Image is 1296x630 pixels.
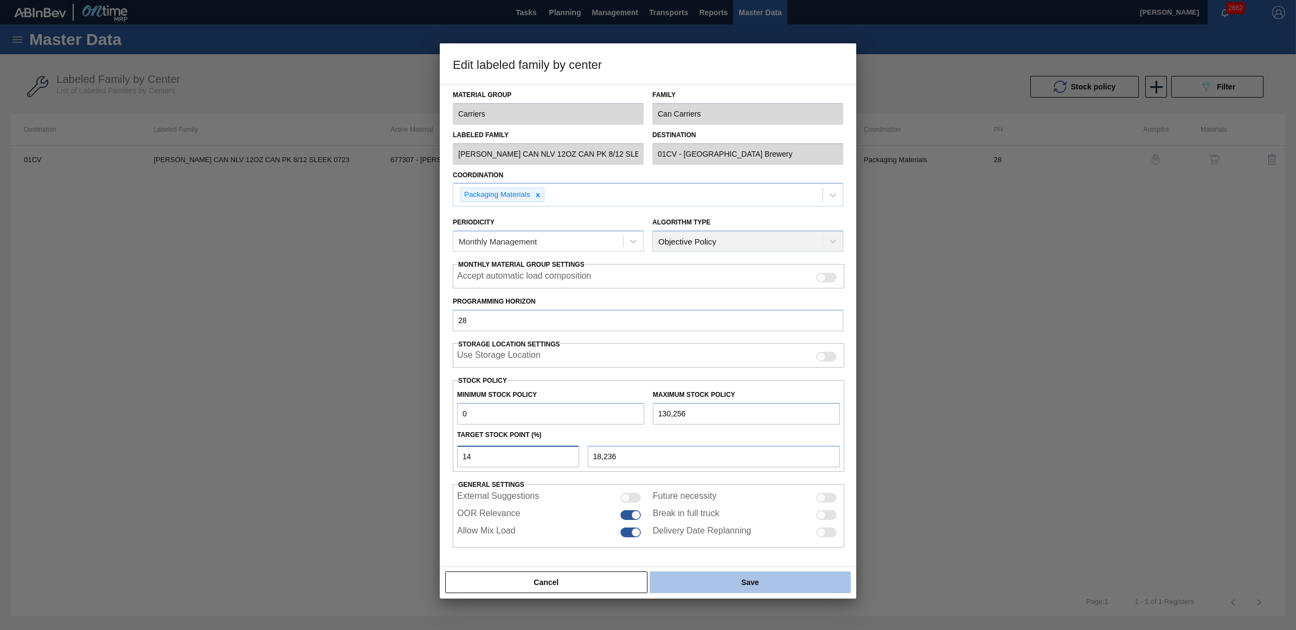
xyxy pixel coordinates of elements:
span: Storage Location Settings [458,340,560,348]
label: OOR Relevance [457,509,521,522]
label: External Suggestions [457,491,539,504]
label: Programming Horizon [453,294,843,310]
label: Accept automatic load composition [457,271,591,284]
div: Monthly Management [459,237,537,246]
span: General settings [458,481,524,488]
label: Coordination [453,171,503,179]
label: Family [652,87,843,103]
label: Algorithm Type [652,218,710,226]
label: Future necessity [653,491,716,504]
label: Target Stock Point (%) [457,431,542,439]
label: Allow Mix Load [457,526,516,539]
label: Stock Policy [458,377,507,384]
label: When enabled, the system will display stocks from different storage locations. [457,350,541,363]
div: Packaging Materials [461,188,532,202]
label: Minimum Stock Policy [457,391,537,398]
label: Break in full truck [653,509,720,522]
button: Cancel [445,571,647,593]
label: Material Group [453,87,644,103]
label: Periodicity [453,218,495,226]
label: Delivery Date Replanning [653,526,751,539]
span: Monthly Material Group Settings [458,261,585,268]
label: Destination [652,127,843,143]
label: Maximum Stock Policy [653,391,735,398]
h3: Edit labeled family by center [440,43,856,85]
button: Save [650,571,851,593]
label: Labeled Family [453,127,644,143]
